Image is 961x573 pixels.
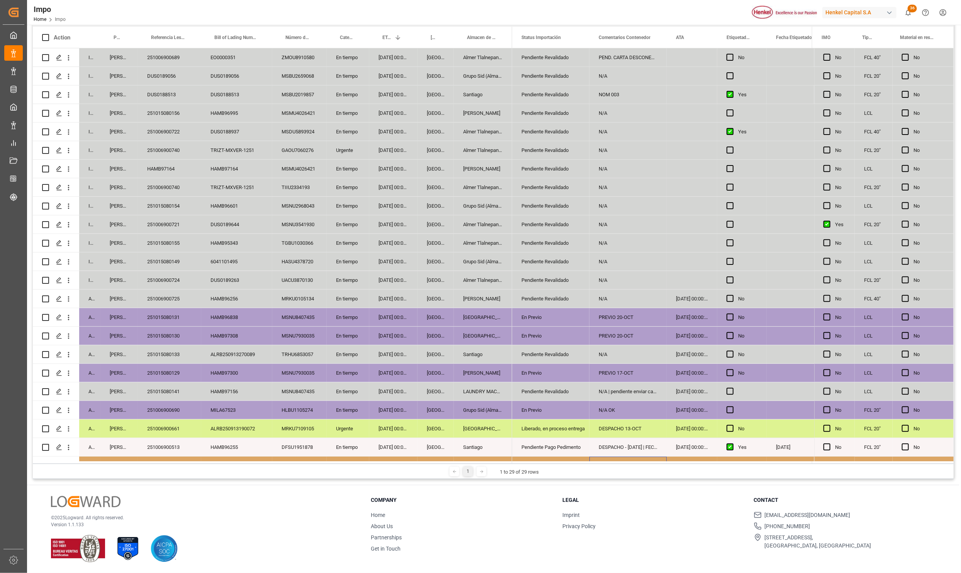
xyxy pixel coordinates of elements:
div: UACU3870130 [272,271,327,289]
div: DUS0189056 [138,67,201,85]
div: PEND. CARTA DESCONEXIÓN [589,48,667,67]
div: [DATE] 00:00:00 [369,234,418,252]
div: [DATE] 00:00:00 [369,178,418,196]
div: HAMB97300 [201,364,272,382]
div: 251015080149 [138,252,201,271]
div: [DATE] 00:00:00 [369,104,418,122]
div: N/A OK [589,401,667,419]
div: PREVIO 17-OCT [589,364,667,382]
div: [PERSON_NAME] [100,382,138,401]
div: [PERSON_NAME] [100,420,138,438]
div: MILA67523 [201,401,272,419]
div: N/A [589,123,667,141]
div: Grupo Sid (Almacenaje y Distribucion AVIOR) [454,67,512,85]
div: PREVIO 20-OCT [589,327,667,345]
div: [GEOGRAPHIC_DATA] [418,123,454,141]
div: In progress [79,67,100,85]
div: 251015080129 [138,364,201,382]
div: [DATE] 00:00:00 [369,271,418,289]
div: Arrived [79,290,100,308]
div: HAMB96255 [201,438,272,456]
div: En tiempo [327,104,369,122]
div: DUS0188513 [138,85,201,104]
div: HAMB97308 [201,327,272,345]
div: Urgente [327,141,369,159]
div: PREVIO 20-OCT [589,308,667,326]
div: LCL [855,308,893,326]
div: In progress [79,160,100,178]
div: [GEOGRAPHIC_DATA] [418,85,454,104]
div: [GEOGRAPHIC_DATA] [418,215,454,234]
div: Press SPACE to select this row. [33,345,512,364]
div: 251006900513 [138,438,201,456]
div: DUS0189263 [201,271,272,289]
div: [DATE] 00:00:00 [369,308,418,326]
div: Urgente [327,420,369,438]
div: ZMOU8910580 [272,48,327,67]
div: En tiempo [327,401,369,419]
div: 251006900724 [138,271,201,289]
div: [PERSON_NAME] [100,308,138,326]
div: Press SPACE to select this row. [33,327,512,345]
div: TIIU2334193 [272,178,327,196]
div: Grupo Sid (Almacenaje y Distribucion AVIOR) [454,401,512,419]
div: FCL 20" [855,215,893,234]
div: [GEOGRAPHIC_DATA] [418,271,454,289]
div: In progress [79,252,100,271]
div: [GEOGRAPHIC_DATA] [418,345,454,363]
div: En tiempo [327,197,369,215]
div: [PERSON_NAME] [100,364,138,382]
div: [GEOGRAPHIC_DATA] [418,364,454,382]
div: Arrived [79,420,100,438]
div: 251015080156 [138,104,201,122]
div: TGBU1030366 [272,234,327,252]
div: [DATE] 00:00:00 [369,438,418,456]
div: LCL [855,234,893,252]
div: Almer Tlalnepantla [454,48,512,67]
div: [DATE] 00:00:00 [369,67,418,85]
div: FCL 20" [855,271,893,289]
div: Press SPACE to select this row. [814,215,954,234]
div: Almer Tlalnepantla [454,215,512,234]
div: N/A [589,345,667,363]
div: Arrived [79,438,100,456]
div: In progress [79,215,100,234]
div: 251015080130 [138,327,201,345]
div: [PERSON_NAME] [100,123,138,141]
div: Press SPACE to select this row. [814,420,954,438]
div: HAMB96601 [201,197,272,215]
div: [PERSON_NAME] [100,327,138,345]
div: 251015080133 [138,345,201,363]
div: In progress [79,178,100,196]
div: [PERSON_NAME] [454,364,512,382]
div: Arrived [79,327,100,345]
div: Press SPACE to select this row. [814,85,954,104]
div: TRIZT-MXVER-1251 [201,178,272,196]
div: FCL 20" [855,178,893,196]
div: En tiempo [327,308,369,326]
div: NOM 003 [589,85,667,104]
div: Press SPACE to select this row. [33,215,512,234]
div: [GEOGRAPHIC_DATA] [418,160,454,178]
div: [DATE] 00:00:00 [369,401,418,419]
div: Press SPACE to select this row. [33,160,512,178]
div: [DATE] 00:00:00 [667,345,717,363]
div: [PERSON_NAME] [100,438,138,456]
div: 251006900725 [138,290,201,308]
div: Santiago [454,85,512,104]
div: ALRB250913270089 [201,345,272,363]
div: Press SPACE to select this row. [814,252,954,271]
div: 6041101495 [201,252,272,271]
div: En tiempo [327,364,369,382]
div: [GEOGRAPHIC_DATA] [418,234,454,252]
div: FCL 40" [855,123,893,141]
div: [DATE] 00:00:00 [369,160,418,178]
div: HASU4378720 [272,252,327,271]
div: 251015080154 [138,197,201,215]
div: Press SPACE to select this row. [33,67,512,85]
button: Henkel Capital S.A [822,5,900,20]
div: [GEOGRAPHIC_DATA] [454,327,512,345]
div: N/A [589,252,667,271]
div: [GEOGRAPHIC_DATA] [418,327,454,345]
div: [PERSON_NAME] [100,104,138,122]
